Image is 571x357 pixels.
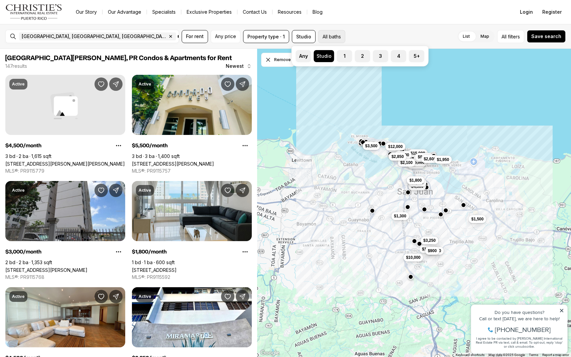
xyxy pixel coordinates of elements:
[236,184,249,197] button: Share Property
[5,267,87,273] a: 76 COND KINGS COURT #602, SAN JUAN PR, 00911
[409,50,424,62] label: 5+
[414,154,431,162] button: $4,500
[94,77,108,91] button: Save Property: 60 TAFT #4
[5,55,232,61] span: [GEOGRAPHIC_DATA][PERSON_NAME], PR Condos & Apartments for Rent
[238,139,252,152] button: Property options
[139,188,151,193] p: Active
[355,50,370,62] label: 2
[296,50,311,62] label: Any
[403,253,423,261] button: $10,000
[318,30,345,43] button: All baths
[520,9,533,15] span: Login
[211,30,240,43] button: Any price
[468,215,486,223] button: $1,500
[272,7,307,17] a: Resources
[12,294,25,299] p: Active
[243,30,289,43] button: Property type · 1
[411,184,423,189] span: $4,500
[5,161,125,167] a: 60 TAFT #4, SAN JUAN PR, 00911
[434,156,452,164] button: $1,950
[362,142,380,150] button: $3,500
[410,151,425,156] span: $15,000
[385,143,405,151] button: $12,000
[139,81,151,87] p: Active
[186,34,204,39] span: For rent
[475,30,495,42] label: Map
[409,178,422,183] span: $1,800
[471,216,484,222] span: $1,500
[415,153,433,161] button: $9,950
[516,5,537,19] button: Login
[531,34,561,39] span: Save search
[221,77,234,91] button: Save Property: Delcasse DELCASSE #5
[527,30,566,43] button: Save search
[457,30,475,42] label: List
[397,152,409,158] span: $3,900
[139,294,151,299] p: Active
[429,248,441,253] span: $1,800
[538,5,566,19] button: Register
[424,156,436,162] span: $2,600
[394,213,406,219] span: $1,300
[226,63,244,69] span: Newest
[5,4,62,20] img: logo
[389,153,406,161] button: $2,850
[421,155,439,163] button: $2,600
[147,7,181,17] a: Specialists
[408,149,427,157] button: $15,000
[103,7,147,17] a: Our Advantage
[400,160,413,165] span: $2,100
[422,246,434,252] span: $1,850
[132,267,177,273] a: 54 CONDADO AVE, CONDADO PR, 00907
[7,15,97,20] div: Do you have questions?
[112,245,125,258] button: Property options
[508,33,520,40] span: filters
[236,77,249,91] button: Share Property
[394,151,412,159] button: $3,900
[292,30,316,43] button: Studio
[5,63,27,69] p: 147 results
[8,41,95,54] span: I agree to be contacted by [PERSON_NAME] International Real Estate PR via text, call & email. To ...
[437,157,449,162] span: $1,950
[409,158,427,166] button: $5,000
[70,7,102,17] a: Our Story
[373,50,388,62] label: 3
[112,139,125,152] button: Property options
[27,31,83,38] span: [PHONE_NUMBER]
[182,30,208,43] button: For rent
[388,144,402,149] span: $12,000
[12,188,25,193] p: Active
[419,245,437,253] button: $1,850
[237,7,272,17] button: Contact Us
[497,30,524,43] button: Allfilters
[502,33,507,40] span: All
[132,161,214,167] a: Delcasse DELCASSE #5, SAN JUAN PR, 00907
[412,160,424,165] span: $5,000
[542,9,562,15] span: Register
[7,21,97,26] div: Call or text [DATE], we are here to help!
[94,184,108,197] button: Save Property: 76 COND KINGS COURT #602
[261,53,295,67] button: Dismiss drawing
[238,245,252,258] button: Property options
[221,184,234,197] button: Save Property: 54 CONDADO AVE
[109,184,123,197] button: Share Property
[421,236,438,244] button: $3,250
[423,238,436,243] span: $3,250
[406,255,420,260] span: $10,000
[411,180,424,185] span: $1,700
[337,50,352,62] label: 1
[222,59,256,73] button: Newest
[307,7,328,17] a: Blog
[391,50,406,62] label: 4
[236,290,249,303] button: Share Property
[409,179,426,187] button: $1,700
[94,290,108,303] button: Save Property: 1124 ASHFORD AVENUE #5A
[426,247,444,255] button: $1,800
[418,154,430,160] span: $9,950
[181,7,237,17] a: Exclusive Properties
[215,34,236,39] span: Any price
[425,247,439,255] button: $900
[428,248,437,253] span: $900
[314,50,334,62] label: Studio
